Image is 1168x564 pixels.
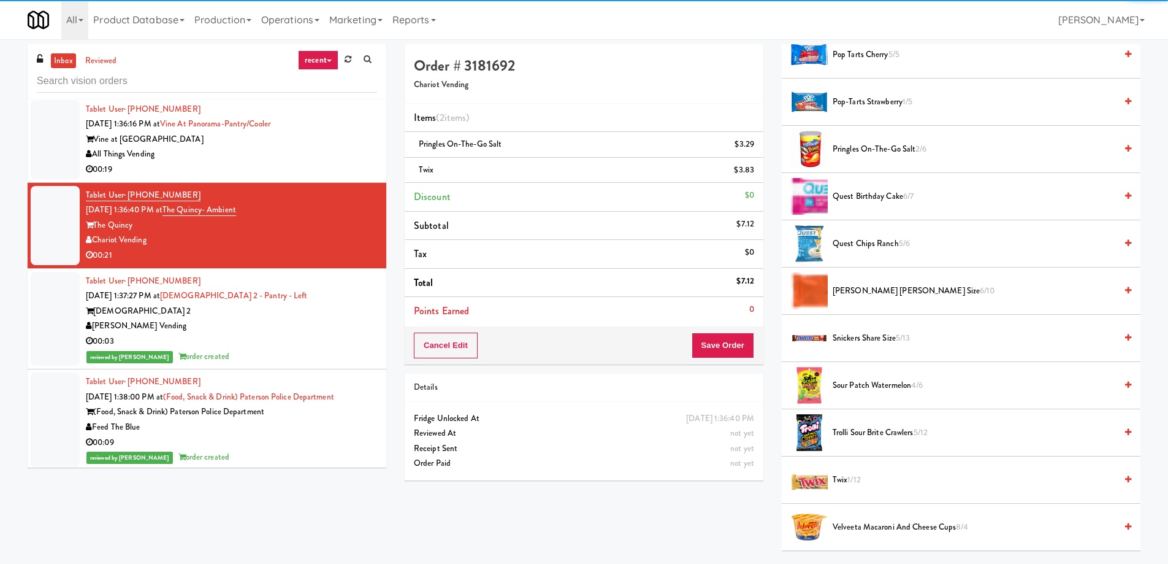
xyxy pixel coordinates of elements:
[833,331,1116,346] span: Snickers Share Size
[833,189,1116,204] span: Quest Birthday Cake
[419,164,433,176] span: Twix
[749,302,754,317] div: 0
[86,218,377,233] div: The Quincy
[414,411,754,427] div: Fridge Unlocked At
[28,183,386,269] li: Tablet User· [PHONE_NUMBER][DATE] 1:36:40 PM atThe Quincy- AmbientThe QuincyChariot Vending00:21
[28,9,49,31] img: Micromart
[86,189,200,201] a: Tablet User· [PHONE_NUMBER]
[692,333,754,358] button: Save Order
[911,379,923,391] span: 4/6
[82,53,120,69] a: reviewed
[914,427,928,438] span: 5/12
[833,473,1116,488] span: Twix
[86,304,377,319] div: [DEMOGRAPHIC_DATA] 2
[124,376,200,387] span: · [PHONE_NUMBER]
[847,474,860,485] span: 1/12
[28,269,386,370] li: Tablet User· [PHONE_NUMBER][DATE] 1:37:27 PM at[DEMOGRAPHIC_DATA] 2 - Pantry - Left[DEMOGRAPHIC_D...
[833,284,1116,299] span: [PERSON_NAME] [PERSON_NAME] Size
[86,376,200,387] a: Tablet User· [PHONE_NUMBER]
[414,190,451,204] span: Discount
[86,275,200,287] a: Tablet User· [PHONE_NUMBER]
[833,142,1116,157] span: Pringles On-the-Go Salt
[956,521,968,533] span: 8/4
[745,188,754,203] div: $0
[160,118,270,129] a: Vine at Panorama-Pantry/Cooler
[37,70,377,93] input: Search vision orders
[833,520,1116,535] span: Velveeta Macaroni and Cheese Cups
[28,97,386,183] li: Tablet User· [PHONE_NUMBER][DATE] 1:36:16 PM atVine at Panorama-Pantry/CoolerVine at [GEOGRAPHIC_...
[735,137,754,152] div: $3.29
[414,441,754,457] div: Receipt Sent
[86,132,377,147] div: Vine at [GEOGRAPHIC_DATA]
[414,426,754,441] div: Reviewed At
[86,103,200,115] a: Tablet User· [PHONE_NUMBER]
[833,95,1116,110] span: Pop-Tarts Strawberry
[828,284,1131,299] div: [PERSON_NAME] [PERSON_NAME] Size6/10
[86,319,377,334] div: [PERSON_NAME] Vending
[86,351,173,363] span: reviewed by [PERSON_NAME]
[730,427,754,439] span: not yet
[160,290,308,301] a: [DEMOGRAPHIC_DATA] 2 - Pantry - Left
[162,204,236,216] a: The Quincy- Ambient
[419,138,502,150] span: Pringles On-the-Go Salt
[833,378,1116,393] span: Sour Patch Watermelon
[896,332,910,344] span: 5/13
[51,53,76,69] a: inbox
[980,285,994,296] span: 6/10
[28,369,386,471] li: Tablet User· [PHONE_NUMBER][DATE] 1:38:00 PM at(Food, Snack & Drink) Paterson Police Department(F...
[86,334,377,349] div: 00:03
[833,47,1116,63] span: Pop Tarts Cherry
[833,425,1116,441] span: Trolli Sour Brite Crawlers
[445,110,467,125] ng-pluralize: items
[124,275,200,287] span: · [PHONE_NUMBER]
[414,333,478,358] button: Cancel Edit
[899,238,910,249] span: 5/6
[414,304,469,318] span: Points Earned
[163,391,334,403] a: (Food, Snack & Drink) Paterson Police Department
[736,274,754,289] div: $7.12
[414,80,754,90] h5: Chariot Vending
[734,163,754,178] div: $3.83
[86,452,173,464] span: reviewed by [PERSON_NAME]
[736,217,754,232] div: $7.12
[86,404,377,420] div: (Food, Snack & Drink) Paterson Police Department
[828,331,1131,346] div: Snickers Share Size5/13
[86,290,160,301] span: [DATE] 1:37:27 PM at
[745,245,754,260] div: $0
[828,47,1131,63] div: Pop Tarts Cherry5/5
[828,378,1131,393] div: Sour Patch Watermelon4/6
[730,442,754,454] span: not yet
[178,350,229,362] span: order created
[414,247,427,261] span: Tax
[686,411,754,427] div: [DATE] 1:36:40 PM
[298,50,338,70] a: recent
[414,456,754,471] div: Order Paid
[86,391,163,403] span: [DATE] 1:38:00 PM at
[178,451,229,463] span: order created
[86,435,377,450] div: 00:09
[828,95,1131,110] div: Pop-Tarts Strawberry1/5
[124,189,200,201] span: · [PHONE_NUMBER]
[828,473,1131,488] div: Twix1/12
[86,233,377,248] div: Chariot Vending
[414,380,754,395] div: Details
[730,457,754,469] span: not yet
[414,218,449,233] span: Subtotal
[86,118,160,129] span: [DATE] 1:36:16 PM at
[888,48,899,60] span: 5/5
[833,236,1116,252] span: Quest Chips Ranch
[86,420,377,435] div: Feed The Blue
[828,236,1131,252] div: Quest Chips Ranch5/6
[86,162,377,177] div: 00:19
[903,96,912,107] span: 1/5
[436,110,469,125] span: (2 )
[828,142,1131,157] div: Pringles On-the-Go Salt2/6
[86,147,377,162] div: All Things Vending
[124,103,200,115] span: · [PHONE_NUMBER]
[414,58,754,74] h4: Order # 3181692
[828,189,1131,204] div: Quest Birthday Cake6/7
[828,520,1131,535] div: Velveeta Macaroni and Cheese Cups8/4
[86,204,162,215] span: [DATE] 1:36:40 PM at
[86,248,377,263] div: 00:21
[915,143,926,155] span: 2/6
